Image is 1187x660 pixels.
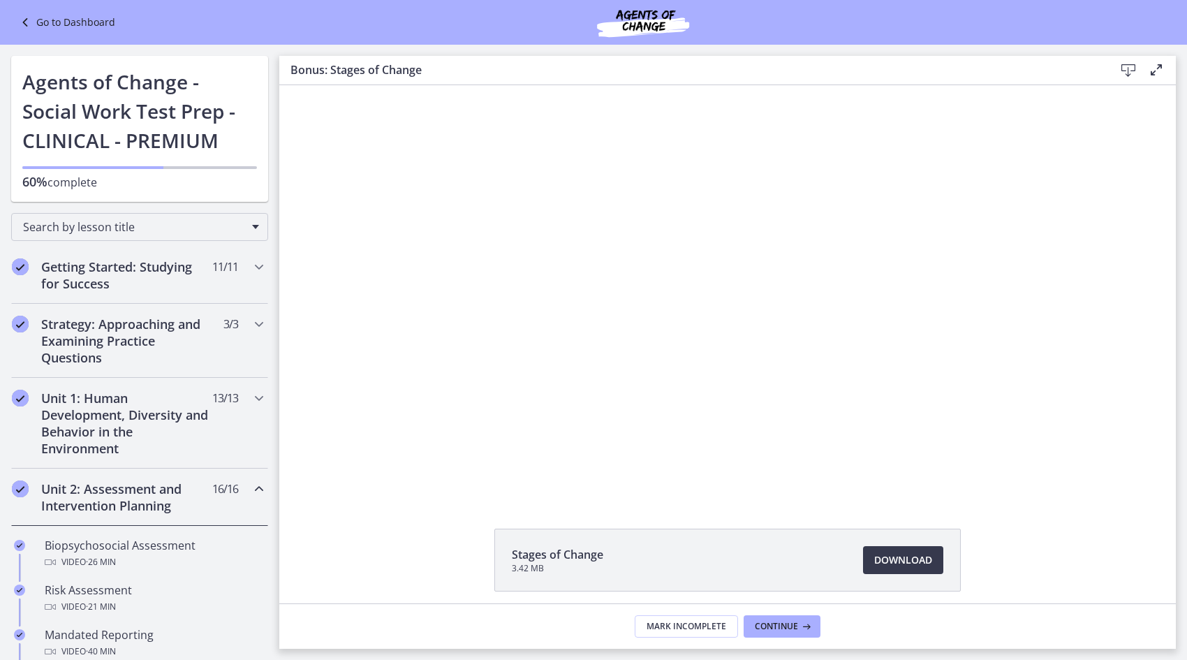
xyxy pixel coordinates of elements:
[23,219,245,235] span: Search by lesson title
[512,563,603,574] span: 3.42 MB
[45,626,263,660] div: Mandated Reporting
[512,546,603,563] span: Stages of Change
[12,258,29,275] i: Completed
[86,599,116,615] span: · 21 min
[45,582,263,615] div: Risk Assessment
[559,6,727,39] img: Agents of Change Social Work Test Prep
[22,173,47,190] span: 60%
[45,599,263,615] div: Video
[17,14,115,31] a: Go to Dashboard
[14,585,25,596] i: Completed
[212,481,238,497] span: 16 / 16
[45,643,263,660] div: Video
[22,173,257,191] p: complete
[863,546,943,574] a: Download
[86,643,116,660] span: · 40 min
[755,621,798,632] span: Continue
[41,481,212,514] h2: Unit 2: Assessment and Intervention Planning
[279,85,1176,497] iframe: Video Lesson
[744,615,820,638] button: Continue
[223,316,238,332] span: 3 / 3
[45,554,263,571] div: Video
[635,615,738,638] button: Mark Incomplete
[212,390,238,406] span: 13 / 13
[212,258,238,275] span: 11 / 11
[12,481,29,497] i: Completed
[41,316,212,366] h2: Strategy: Approaching and Examining Practice Questions
[41,390,212,457] h2: Unit 1: Human Development, Diversity and Behavior in the Environment
[11,213,268,241] div: Search by lesson title
[647,621,726,632] span: Mark Incomplete
[86,554,116,571] span: · 26 min
[12,316,29,332] i: Completed
[12,390,29,406] i: Completed
[41,258,212,292] h2: Getting Started: Studying for Success
[290,61,1092,78] h3: Bonus: Stages of Change
[45,537,263,571] div: Biopsychosocial Assessment
[14,540,25,551] i: Completed
[14,629,25,640] i: Completed
[874,552,932,569] span: Download
[22,67,257,155] h1: Agents of Change - Social Work Test Prep - CLINICAL - PREMIUM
